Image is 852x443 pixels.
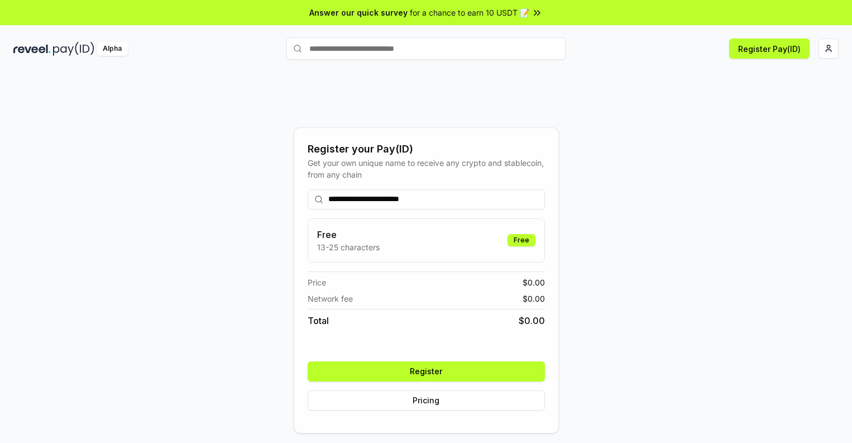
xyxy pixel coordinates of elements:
[309,7,408,18] span: Answer our quick survey
[523,277,545,288] span: $ 0.00
[308,314,329,327] span: Total
[53,42,94,56] img: pay_id
[308,361,545,382] button: Register
[97,42,128,56] div: Alpha
[308,157,545,180] div: Get your own unique name to receive any crypto and stablecoin, from any chain
[308,293,353,304] span: Network fee
[523,293,545,304] span: $ 0.00
[519,314,545,327] span: $ 0.00
[729,39,810,59] button: Register Pay(ID)
[308,141,545,157] div: Register your Pay(ID)
[308,277,326,288] span: Price
[13,42,51,56] img: reveel_dark
[410,7,529,18] span: for a chance to earn 10 USDT 📝
[308,390,545,411] button: Pricing
[317,228,380,241] h3: Free
[317,241,380,253] p: 13-25 characters
[508,234,535,246] div: Free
